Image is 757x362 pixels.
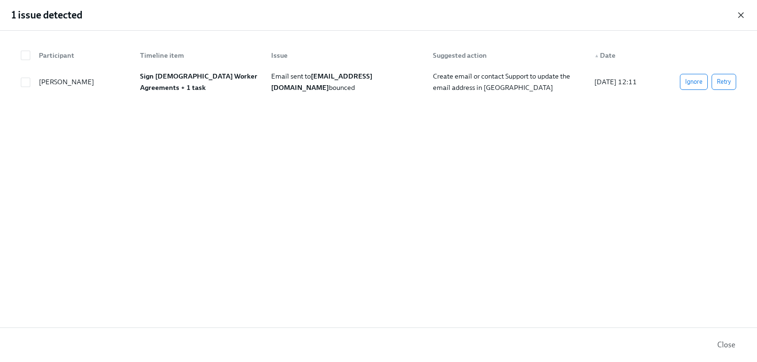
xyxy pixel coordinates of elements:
[590,76,664,88] div: [DATE] 12:11
[132,46,264,65] div: Timeline item
[717,77,731,87] span: Retry
[267,50,425,61] div: Issue
[11,8,82,22] h2: 1 issue detected
[429,50,587,61] div: Suggested action
[264,46,425,65] div: Issue
[590,50,664,61] div: Date
[685,77,703,87] span: Ignore
[712,74,736,90] button: Retry
[587,46,664,65] div: ▲Date
[425,46,587,65] div: Suggested action
[680,74,708,90] button: Ignore
[717,340,735,350] span: Close
[31,46,132,65] div: Participant
[35,50,132,61] div: Participant
[594,53,599,58] span: ▲
[15,69,742,95] div: [PERSON_NAME]Sign [DEMOGRAPHIC_DATA] Worker Agreements + 1 taskEmail sent to[EMAIL_ADDRESS][DOMAI...
[35,76,132,88] div: [PERSON_NAME]
[711,336,742,354] button: Close
[136,50,264,61] div: Timeline item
